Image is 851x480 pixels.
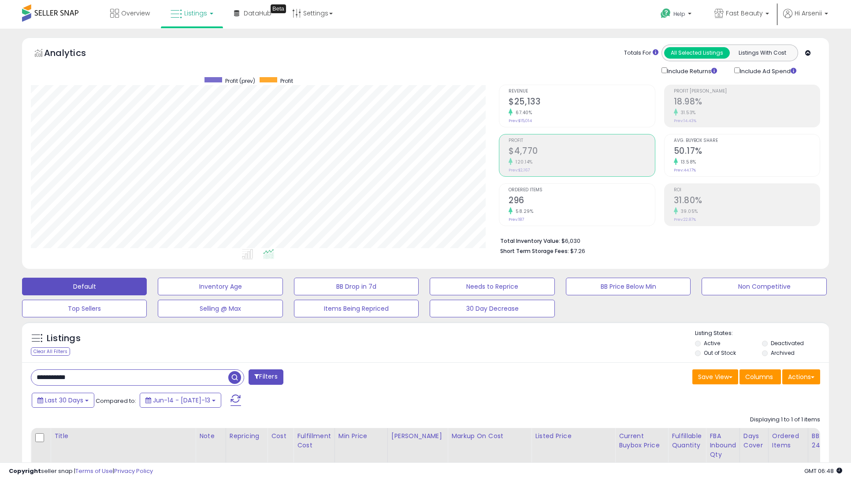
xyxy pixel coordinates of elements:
div: Repricing [230,432,264,441]
span: Listings [184,9,207,18]
i: Get Help [660,8,671,19]
div: Clear All Filters [31,347,70,356]
label: Deactivated [771,339,804,347]
small: 67.40% [513,109,532,116]
span: Profit [509,138,654,143]
span: Last 30 Days [45,396,83,405]
div: Cost [271,432,290,441]
p: Listing States: [695,329,829,338]
div: FBA inbound Qty [710,432,736,459]
b: Total Inventory Value: [500,237,560,245]
span: Compared to: [96,397,136,405]
span: $7.26 [570,247,585,255]
div: Displaying 1 to 1 of 1 items [750,416,820,424]
div: Current Buybox Price [619,432,664,450]
button: Save View [692,369,738,384]
div: Ordered Items [772,432,804,450]
div: Min Price [338,432,384,441]
h5: Listings [47,332,81,345]
div: Tooltip anchor [271,4,286,13]
button: Items Being Repriced [294,300,419,317]
button: Last 30 Days [32,393,94,408]
a: Terms of Use [75,467,113,475]
div: seller snap | | [9,467,153,476]
button: Selling @ Max [158,300,282,317]
label: Active [704,339,720,347]
span: Help [673,10,685,18]
h2: 31.80% [674,195,820,207]
h2: $25,133 [509,97,654,108]
small: Prev: 44.17% [674,167,696,173]
li: $6,030 [500,235,814,246]
small: 58.29% [513,208,533,215]
div: Markup on Cost [451,432,528,441]
div: Include Ad Spend [728,66,810,76]
span: Ordered Items [509,188,654,193]
div: Include Returns [655,66,728,76]
label: Out of Stock [704,349,736,357]
div: BB Share 24h. [812,432,844,450]
button: Filters [249,369,283,385]
button: BB Price Below Min [566,278,691,295]
span: Jun-14 - [DATE]-13 [153,396,210,405]
div: Fulfillable Quantity [672,432,702,450]
button: Columns [740,369,781,384]
span: DataHub [244,9,271,18]
a: Privacy Policy [114,467,153,475]
div: Totals For [624,49,658,57]
small: 13.58% [678,159,696,165]
button: Listings With Cost [729,47,795,59]
h2: 296 [509,195,654,207]
span: Avg. Buybox Share [674,138,820,143]
b: Short Term Storage Fees: [500,247,569,255]
div: Title [54,432,192,441]
small: Prev: 187 [509,217,524,222]
h2: $4,770 [509,146,654,158]
button: All Selected Listings [664,47,730,59]
button: Jun-14 - [DATE]-13 [140,393,221,408]
span: Revenue [509,89,654,94]
span: Profit [280,77,293,85]
div: Fulfillment Cost [297,432,331,450]
small: Prev: 22.87% [674,217,696,222]
span: Columns [745,372,773,381]
button: Non Competitive [702,278,826,295]
button: 30 Day Decrease [430,300,554,317]
button: Actions [782,369,820,384]
button: BB Drop in 7d [294,278,419,295]
div: [PERSON_NAME] [391,432,444,441]
span: Profit [PERSON_NAME] [674,89,820,94]
button: Default [22,278,147,295]
small: 39.05% [678,208,698,215]
a: Help [654,1,700,29]
span: Fast Beauty [726,9,763,18]
span: Profit (prev) [225,77,255,85]
small: 31.53% [678,109,696,116]
button: Top Sellers [22,300,147,317]
div: Days Cover [743,432,765,450]
button: Needs to Reprice [430,278,554,295]
h2: 50.17% [674,146,820,158]
span: ROI [674,188,820,193]
div: Note [199,432,222,441]
small: Prev: 14.43% [674,118,696,123]
a: Hi Arsenii [783,9,828,29]
button: Inventory Age [158,278,282,295]
small: 120.14% [513,159,533,165]
span: Hi Arsenii [795,9,822,18]
label: Archived [771,349,795,357]
h5: Analytics [44,47,103,61]
th: The percentage added to the cost of goods (COGS) that forms the calculator for Min & Max prices. [448,428,531,463]
small: Prev: $2,167 [509,167,530,173]
h2: 18.98% [674,97,820,108]
span: Overview [121,9,150,18]
strong: Copyright [9,467,41,475]
small: Prev: $15,014 [509,118,532,123]
div: Listed Price [535,432,611,441]
span: 2025-08-13 06:48 GMT [804,467,842,475]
